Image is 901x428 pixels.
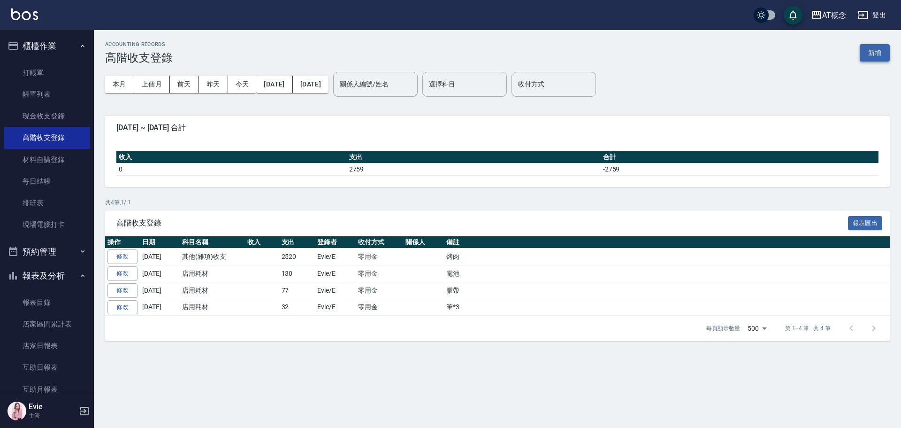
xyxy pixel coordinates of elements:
[848,218,883,227] a: 報表匯出
[107,283,137,298] a: 修改
[4,149,90,171] a: 材料自購登錄
[140,299,180,316] td: [DATE]
[245,236,279,249] th: 收入
[116,151,347,163] th: 收入
[784,6,802,24] button: save
[8,402,26,420] img: Person
[4,34,90,58] button: 櫃檯作業
[256,76,292,93] button: [DATE]
[444,249,890,265] td: 烤肉
[860,48,890,57] a: 新增
[180,249,245,265] td: 其他(雜項)收支
[706,324,740,333] p: 每頁顯示數量
[347,163,601,175] td: 2759
[105,76,134,93] button: 本月
[107,266,137,281] a: 修改
[848,216,883,231] button: 報表匯出
[785,324,831,333] p: 第 1–4 筆 共 4 筆
[105,51,173,64] h3: 高階收支登錄
[105,236,140,249] th: 操作
[744,316,770,341] div: 500
[140,249,180,265] td: [DATE]
[116,123,878,132] span: [DATE] ~ [DATE] 合計
[356,265,403,282] td: 零用金
[860,44,890,62] button: 新增
[4,240,90,264] button: 預約管理
[315,236,356,249] th: 登錄者
[279,249,315,265] td: 2520
[4,335,90,357] a: 店家日報表
[140,236,180,249] th: 日期
[601,163,878,175] td: -2759
[228,76,257,93] button: 今天
[105,41,173,47] h2: ACCOUNTING RECORDS
[4,84,90,105] a: 帳單列表
[807,6,850,25] button: AT概念
[4,292,90,313] a: 報表目錄
[315,265,356,282] td: Evie/E
[140,282,180,299] td: [DATE]
[140,265,180,282] td: [DATE]
[134,76,170,93] button: 上個月
[4,214,90,235] a: 現場電腦打卡
[180,265,245,282] td: 店用耗材
[854,7,890,24] button: 登出
[279,265,315,282] td: 130
[356,236,403,249] th: 收付方式
[356,249,403,265] td: 零用金
[444,265,890,282] td: 電池
[356,282,403,299] td: 零用金
[279,236,315,249] th: 支出
[180,282,245,299] td: 店用耗材
[105,198,890,207] p: 共 4 筆, 1 / 1
[4,127,90,148] a: 高階收支登錄
[822,9,846,21] div: AT概念
[4,379,90,400] a: 互助月報表
[403,236,444,249] th: 關係人
[116,163,347,175] td: 0
[4,264,90,288] button: 報表及分析
[4,171,90,192] a: 每日結帳
[444,282,890,299] td: 膠帶
[279,282,315,299] td: 77
[315,249,356,265] td: Evie/E
[107,249,137,264] a: 修改
[29,412,76,420] p: 主管
[4,62,90,84] a: 打帳單
[116,218,848,228] span: 高階收支登錄
[29,402,76,412] h5: Evie
[180,236,245,249] th: 科目名稱
[107,300,137,315] a: 修改
[279,299,315,316] td: 32
[356,299,403,316] td: 零用金
[601,151,878,163] th: 合計
[293,76,328,93] button: [DATE]
[4,357,90,378] a: 互助日報表
[199,76,228,93] button: 昨天
[4,313,90,335] a: 店家區間累計表
[315,299,356,316] td: Evie/E
[444,236,890,249] th: 備註
[4,192,90,214] a: 排班表
[170,76,199,93] button: 前天
[315,282,356,299] td: Evie/E
[11,8,38,20] img: Logo
[180,299,245,316] td: 店用耗材
[347,151,601,163] th: 支出
[4,105,90,127] a: 現金收支登錄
